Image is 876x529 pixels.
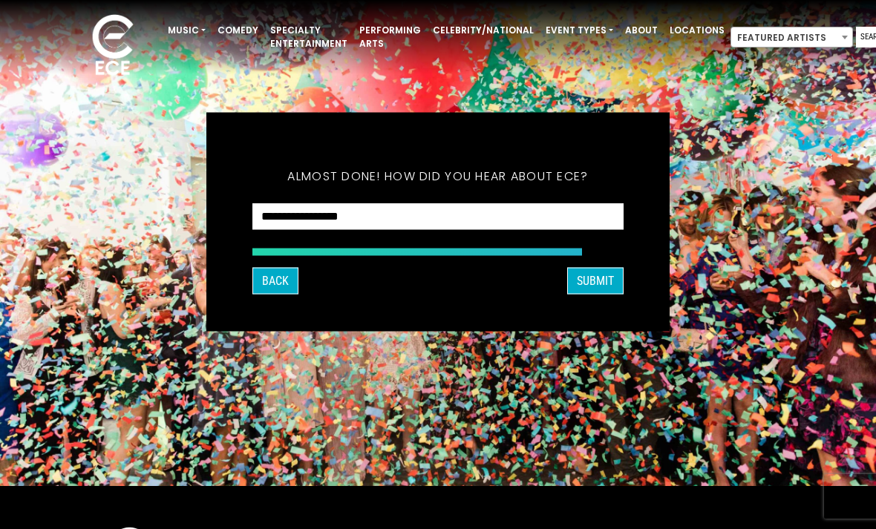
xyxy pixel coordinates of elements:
img: ece_new_logo_whitev2-1.png [76,10,150,82]
h5: Almost done! How did you hear about ECE? [252,149,624,203]
a: Celebrity/National [427,18,540,43]
span: Featured Artists [731,27,852,48]
a: Music [162,18,212,43]
button: Back [252,267,298,294]
a: About [619,18,664,43]
button: SUBMIT [567,267,624,294]
a: Event Types [540,18,619,43]
a: Comedy [212,18,264,43]
select: How did you hear about ECE [252,203,624,230]
a: Specialty Entertainment [264,18,353,56]
a: Performing Arts [353,18,427,56]
a: Locations [664,18,730,43]
span: Featured Artists [730,27,853,47]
